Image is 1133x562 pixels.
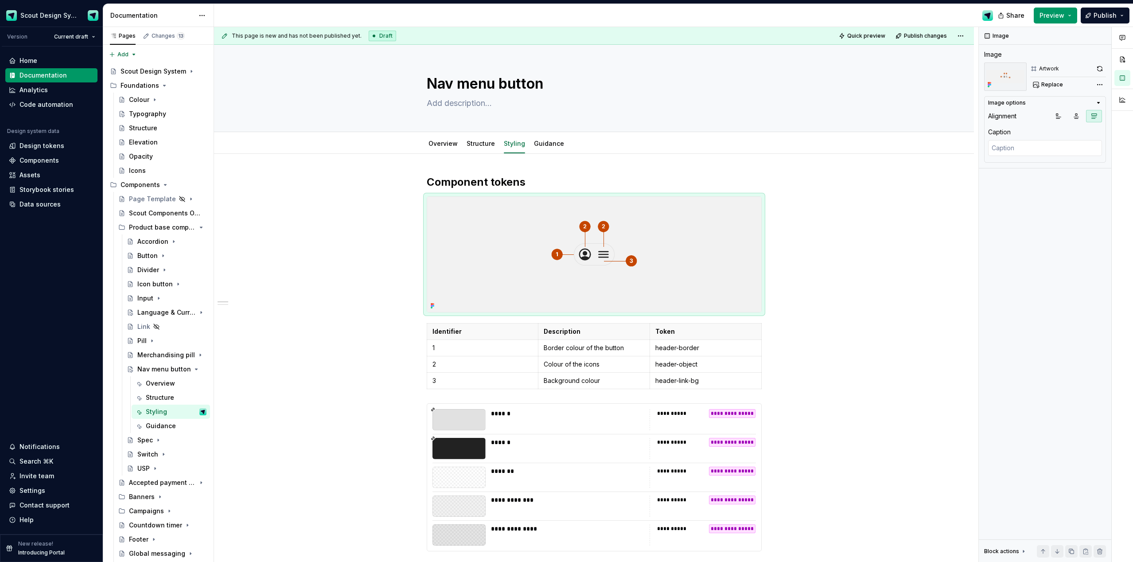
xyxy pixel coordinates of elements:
button: Quick preview [836,30,889,42]
div: Footer [129,535,148,544]
a: Accordion [123,234,210,249]
div: Nav menu button [137,365,191,374]
p: Border colour of the button [544,343,644,352]
a: Countdown timer [115,518,210,532]
a: Elevation [115,135,210,149]
p: Background colour [544,376,644,385]
div: Overview [146,379,175,388]
div: Storybook stories [19,185,74,194]
a: Settings [5,484,97,498]
div: Campaigns [115,504,210,518]
span: Add [117,51,128,58]
div: Switch [137,450,158,459]
button: Replace [1030,78,1067,91]
a: Typography [115,107,210,121]
div: Contact support [19,501,70,510]
span: 13 [177,32,185,39]
div: Help [19,515,34,524]
div: Documentation [19,71,67,80]
div: Components [121,180,160,189]
p: header-object [655,360,756,369]
p: 2 [432,360,533,369]
img: e611c74b-76fc-4ef0-bafa-dc494cd4cb8a.png [6,10,17,21]
button: Preview [1034,8,1077,23]
a: Switch [123,447,210,461]
div: Colour [129,95,149,104]
div: Language & Currency input [137,308,196,317]
p: header-border [655,343,756,352]
div: Divider [137,265,159,274]
p: Description [544,327,644,336]
img: Design Ops [88,10,98,21]
div: Notifications [19,442,60,451]
div: Guidance [530,134,568,152]
div: Styling [146,407,167,416]
div: Link [137,322,150,331]
button: Search ⌘K [5,454,97,468]
a: Guidance [534,140,564,147]
div: Scout Design System [20,11,77,20]
a: Components [5,153,97,168]
a: Opacity [115,149,210,164]
button: Scout Design SystemDesign Ops [2,6,101,25]
a: Structure [115,121,210,135]
a: Icon button [123,277,210,291]
a: Nav menu button [123,362,210,376]
div: Structure [146,393,174,402]
div: Accordion [137,237,168,246]
a: Styling [504,140,525,147]
span: Draft [379,32,393,39]
button: Help [5,513,97,527]
div: Artwork [1039,65,1059,72]
a: Overview [132,376,210,390]
img: 4986ff0f-c17c-4508-b68a-3d8ffdfcb3d5.png [427,197,761,312]
div: Elevation [129,138,158,147]
div: Image options [988,99,1026,106]
div: Merchandising pill [137,351,195,359]
div: Foundations [106,78,210,93]
a: Colour [115,93,210,107]
a: Structure [132,390,210,405]
a: Structure [467,140,495,147]
div: Invite team [19,472,54,480]
a: Divider [123,263,210,277]
button: Image options [988,99,1102,106]
div: Pill [137,336,147,345]
a: Icons [115,164,210,178]
a: Page Template [115,192,210,206]
div: Search ⌘K [19,457,53,466]
button: Contact support [5,498,97,512]
p: Identifier [432,327,533,336]
a: Input [123,291,210,305]
div: Product base components [129,223,196,232]
div: Overview [425,134,461,152]
a: Button [123,249,210,263]
p: New release! [18,540,53,547]
div: Page Template [129,195,176,203]
a: Accepted payment types [115,476,210,490]
img: Design Ops [199,408,206,415]
div: Changes [152,32,185,39]
a: Assets [5,168,97,182]
div: Banners [115,490,210,504]
div: Settings [19,486,45,495]
div: Block actions [984,545,1027,558]
a: USP [123,461,210,476]
span: Replace [1041,81,1063,88]
a: Guidance [132,419,210,433]
a: Scout Design System [106,64,210,78]
div: Scout Components Overview [129,209,202,218]
a: Merchandising pill [123,348,210,362]
a: Global messaging [115,546,210,561]
div: Global messaging [129,549,185,558]
div: Icons [129,166,146,175]
span: Quick preview [847,32,885,39]
div: Home [19,56,37,65]
div: Scout Design System [121,67,186,76]
div: USP [137,464,150,473]
button: Current draft [50,31,99,43]
div: Structure [463,134,498,152]
button: Add [106,48,140,61]
a: Scout Components Overview [115,206,210,220]
a: Data sources [5,197,97,211]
